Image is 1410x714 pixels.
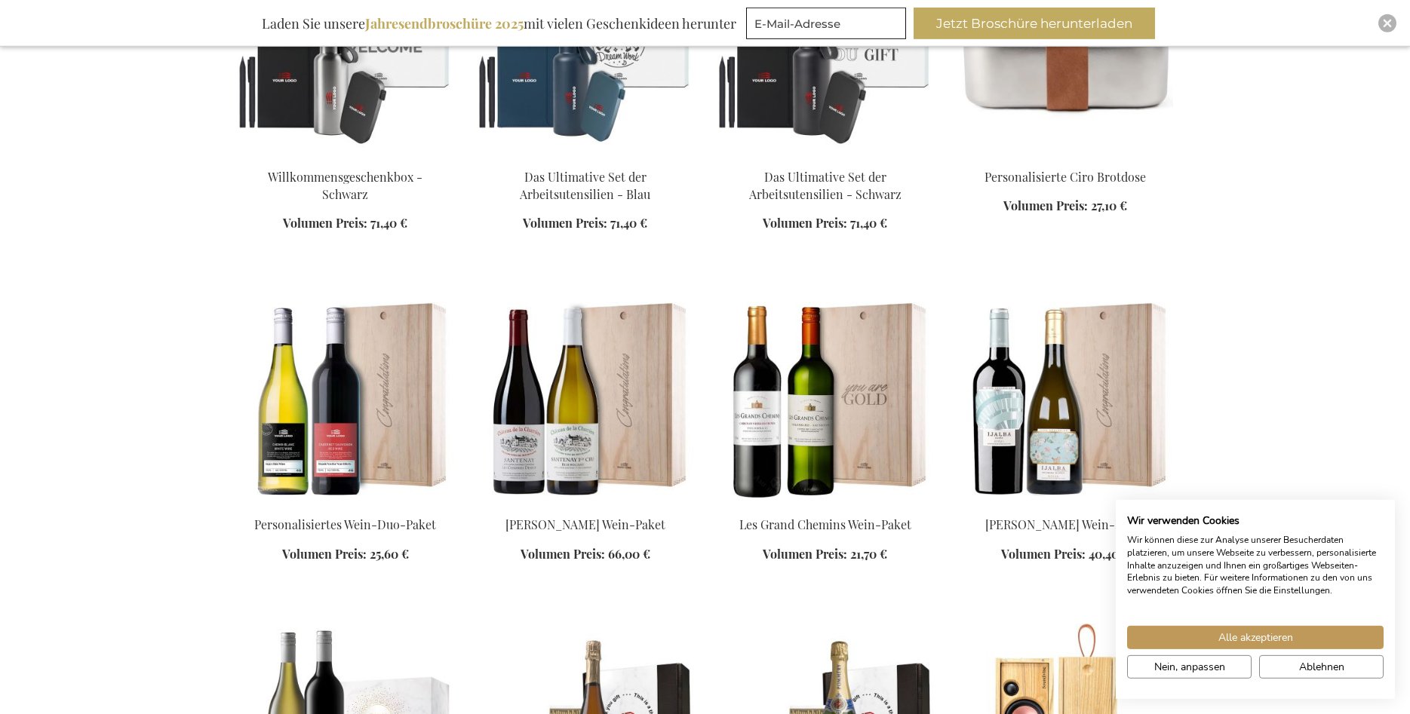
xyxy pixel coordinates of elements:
[521,546,605,562] span: Volumen Preis:
[1127,655,1252,679] button: cookie Einstellungen anpassen
[850,546,887,562] span: 21,70 €
[1127,534,1384,597] p: Wir können diese zur Analyse unserer Besucherdaten platzieren, um unsere Webseite zu verbessern, ...
[1218,630,1293,645] span: Alle akzeptieren
[521,546,650,563] a: Volumen Preis: 66,00 €
[957,293,1173,504] img: Vina Ijalba Wein-Paket
[1127,514,1384,528] h2: Wir verwenden Cookies
[365,14,524,32] b: Jahresendbroschüre 2025
[283,215,367,231] span: Volumen Preis:
[1001,546,1129,563] a: Volumen Preis: 40,40 €
[850,215,887,231] span: 71,40 €
[1001,546,1086,562] span: Volumen Preis:
[763,215,887,232] a: Volumen Preis: 71,40 €
[255,8,743,39] div: Laden Sie unsere mit vielen Geschenkideen herunter
[957,498,1173,512] a: Vina Ijalba Wein-Paket
[763,215,847,231] span: Volumen Preis:
[1299,659,1344,675] span: Ablehnen
[1003,198,1127,215] a: Volumen Preis: 27,10 €
[478,498,693,512] a: Yves Girardin Santenay Wein-Paket
[1378,14,1396,32] div: Close
[238,150,453,164] a: Welcome Aboard Gift Box - Black
[505,516,665,532] a: [PERSON_NAME] Wein-Paket
[478,293,693,504] img: Yves Girardin Santenay Wein-Paket
[1091,198,1127,213] span: 27,10 €
[238,498,453,512] a: Personalisiertes Wein-Duo-Paket
[523,215,607,231] span: Volumen Preis:
[717,293,933,504] img: Les Grand Chemins Wein-Paket
[739,516,911,532] a: Les Grand Chemins Wein-Paket
[914,8,1155,39] button: Jetzt Broschüre herunterladen
[1003,198,1088,213] span: Volumen Preis:
[763,546,887,563] a: Volumen Preis: 21,70 €
[238,293,453,504] img: Personalisiertes Wein-Duo-Paket
[1383,19,1392,28] img: Close
[763,546,847,562] span: Volumen Preis:
[1154,659,1225,675] span: Nein, anpassen
[283,215,407,232] a: Volumen Preis: 71,40 €
[746,8,906,39] input: E-Mail-Adresse
[717,150,933,164] a: The Ultimate Work Essentials Set - Black
[254,516,436,532] a: Personalisiertes Wein-Duo-Paket
[1127,626,1384,649] button: Akzeptieren Sie alle cookies
[520,169,650,202] a: Das Ultimative Set der Arbeitsutensilien - Blau
[1089,546,1129,562] span: 40,40 €
[523,215,647,232] a: Volumen Preis: 71,40 €
[608,546,650,562] span: 66,00 €
[746,8,911,44] form: marketing offers and promotions
[282,546,367,562] span: Volumen Preis:
[268,169,422,202] a: Willkommensgeschenkbox - Schwarz
[478,150,693,164] a: The Ultimate Work Essentials Set - Blue
[717,498,933,512] a: Les Grand Chemins Wein-Paket
[985,516,1145,532] a: [PERSON_NAME] Wein-Paket
[370,546,409,562] span: 25,60 €
[1259,655,1384,679] button: Alle verweigern cookies
[749,169,902,202] a: Das Ultimative Set der Arbeitsutensilien - Schwarz
[957,150,1173,164] a: Personalised Ciro RCS Lunch Box
[985,169,1146,185] a: Personalisierte Ciro Brotdose
[610,215,647,231] span: 71,40 €
[282,546,409,563] a: Volumen Preis: 25,60 €
[370,215,407,231] span: 71,40 €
